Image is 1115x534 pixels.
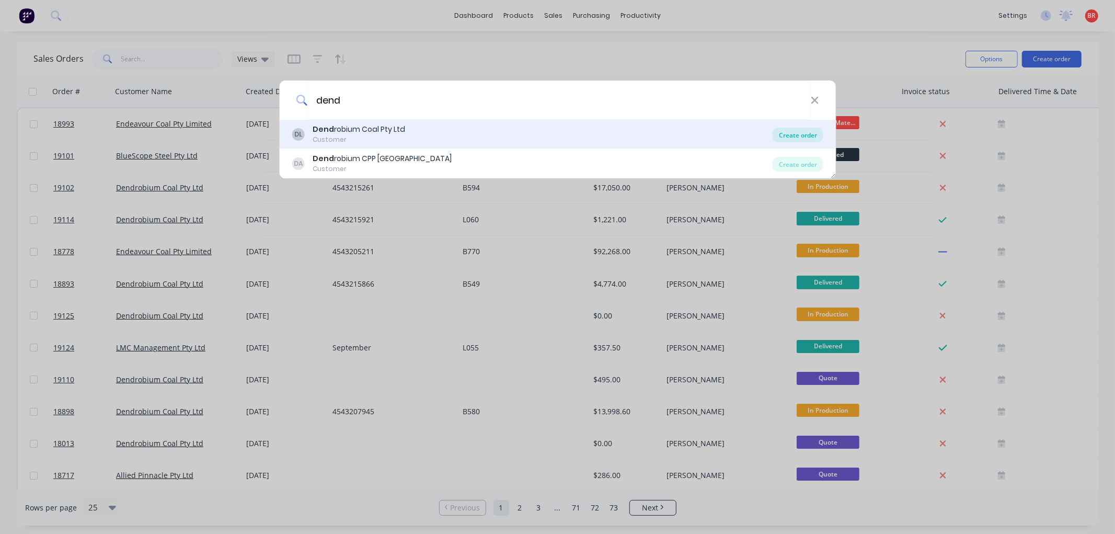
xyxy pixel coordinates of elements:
b: Dend [313,124,334,134]
div: robium CPP [GEOGRAPHIC_DATA] [313,153,452,164]
div: DL [292,128,304,141]
div: Create order [773,157,823,172]
input: Enter a customer name to create a new order... [307,81,811,120]
div: robium Coal Pty Ltd [313,124,405,135]
b: Dend [313,153,334,164]
div: DA [292,157,304,170]
div: Customer [313,164,452,174]
div: Customer [313,135,405,144]
div: Create order [773,128,823,142]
